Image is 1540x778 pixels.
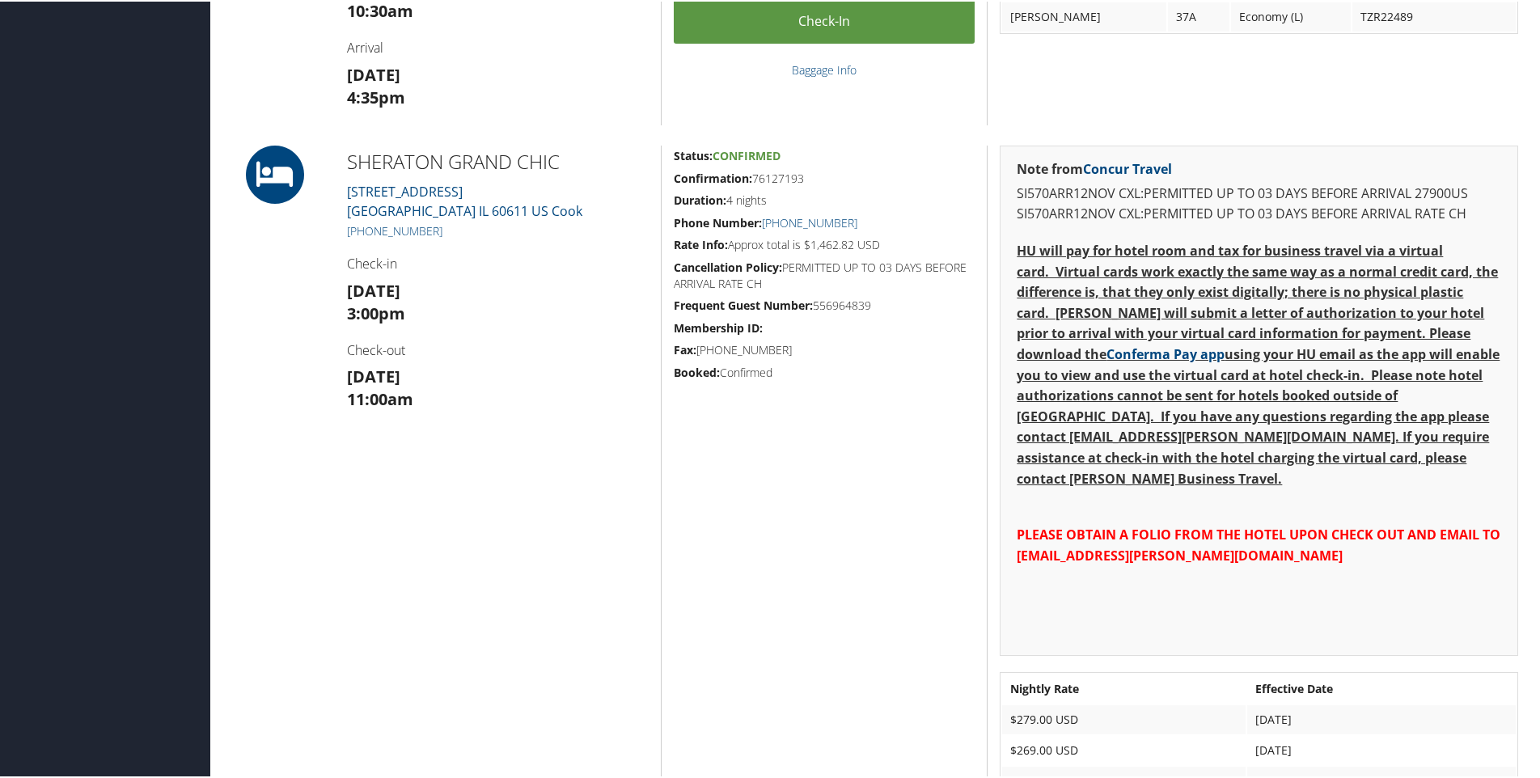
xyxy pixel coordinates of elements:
h2: SHERATON GRAND CHIC [347,146,649,174]
td: Economy (L) [1231,1,1352,30]
a: Conferma Pay app [1106,344,1225,362]
strong: Cancellation Policy: [674,258,782,273]
h5: Confirmed [674,363,975,379]
span: PLEASE OBTAIN A FOLIO FROM THE HOTEL UPON CHECK OUT AND EMAIL TO [EMAIL_ADDRESS][PERSON_NAME][DOM... [1017,524,1500,563]
td: TZR22489 [1352,1,1516,30]
td: 37A [1168,1,1229,30]
td: $269.00 USD [1002,734,1246,763]
strong: Frequent Guest Number: [674,296,813,311]
a: [PHONE_NUMBER] [762,214,857,229]
td: [DATE] [1247,734,1516,763]
td: [PERSON_NAME] [1002,1,1166,30]
strong: [DATE] [347,278,400,300]
h5: [PHONE_NUMBER] [674,340,975,357]
strong: 4:35pm [347,85,405,107]
strong: Note from [1017,159,1172,176]
h5: PERMITTED UP TO 03 DAYS BEFORE ARRIVAL RATE CH [674,258,975,290]
strong: 11:00am [347,387,413,408]
strong: [DATE] [347,62,400,84]
a: Baggage Info [792,61,857,76]
td: [DATE] [1247,704,1516,733]
strong: Status: [674,146,713,162]
h5: 556964839 [674,296,975,312]
strong: Rate Info: [674,235,728,251]
p: SI570ARR12NOV CXL:PERMITTED UP TO 03 DAYS BEFORE ARRIVAL 27900US SI570ARR12NOV CXL:PERMITTED UP T... [1017,182,1501,223]
th: Effective Date [1247,673,1516,702]
strong: Phone Number: [674,214,762,229]
th: Nightly Rate [1002,673,1246,702]
h5: Approx total is $1,462.82 USD [674,235,975,252]
a: Concur Travel [1083,159,1172,176]
strong: Confirmation: [674,169,752,184]
a: [PHONE_NUMBER] [347,222,442,237]
strong: Booked: [674,363,720,378]
h4: Arrival [347,37,649,55]
a: [STREET_ADDRESS][GEOGRAPHIC_DATA] IL 60611 US Cook [347,181,582,218]
h4: Check-out [347,340,649,357]
span: Confirmed [713,146,781,162]
h4: Check-in [347,253,649,271]
strong: Duration: [674,191,726,206]
strong: [DATE] [347,364,400,386]
strong: HU will pay for hotel room and tax for business travel via a virtual card. Virtual cards work exa... [1017,240,1500,486]
strong: Membership ID: [674,319,763,334]
h5: 4 nights [674,191,975,207]
strong: 3:00pm [347,301,405,323]
strong: Fax: [674,340,696,356]
h5: 76127193 [674,169,975,185]
td: $279.00 USD [1002,704,1246,733]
